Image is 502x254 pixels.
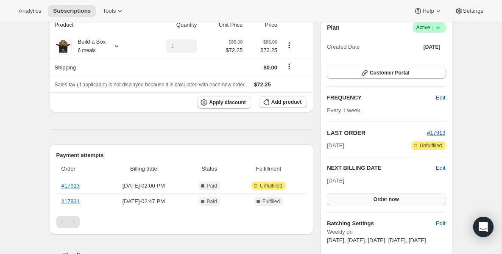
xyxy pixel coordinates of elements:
span: Paid [207,198,217,205]
span: | [432,24,433,31]
button: Product actions [282,41,296,50]
h2: Payment attempts [56,151,307,160]
span: [DATE] · 02:00 PM [104,182,183,190]
small: $85.00 [263,39,277,44]
span: Tools [103,8,116,14]
span: Unfulfilled [420,142,442,149]
button: #17913 [427,129,445,137]
span: Subscriptions [53,8,91,14]
a: #17913 [61,182,80,189]
span: Apply discount [209,99,246,106]
button: [DATE] [418,41,446,53]
button: Edit [431,217,450,230]
span: $72.25 [254,81,271,88]
button: Edit [436,164,445,172]
span: Billing date [104,165,183,173]
th: Order [56,160,102,178]
span: Sales tax (if applicable) is not displayed because it is calculated with each new order. [55,82,246,88]
h2: Plan [327,23,340,32]
button: Tools [98,5,129,17]
span: Created Date [327,43,360,51]
div: Open Intercom Messenger [473,217,494,237]
span: Paid [207,182,217,189]
span: $72.25 [248,46,277,55]
span: [DATE] [327,177,344,184]
span: Customer Portal [370,69,409,76]
button: Edit [431,91,450,105]
span: Every 1 week [327,107,360,113]
span: Active [416,23,442,32]
div: Build a Box [72,38,106,55]
span: Edit [436,219,445,228]
h6: Batching Settings [327,219,436,228]
span: [DATE] · 02:47 PM [104,197,183,206]
button: Apply discount [197,96,251,109]
h2: NEXT BILLING DATE [327,164,436,172]
span: Add product [271,99,301,105]
button: Subscriptions [48,5,96,17]
h2: FREQUENCY [327,94,436,102]
button: Shipping actions [282,62,296,71]
a: #17831 [61,198,80,204]
button: Analytics [14,5,46,17]
span: Help [422,8,434,14]
a: #17913 [427,130,445,136]
button: Order now [327,193,445,205]
span: Weekly on [327,228,445,236]
button: Help [409,5,447,17]
button: Settings [449,5,488,17]
span: Fulfilled [262,198,280,205]
span: Analytics [19,8,41,14]
span: [DATE], [DATE], [DATE], [DATE], [DATE] [327,237,426,243]
span: Fulfillment [236,165,301,173]
span: $0.00 [264,64,278,71]
span: [DATE] [327,141,344,150]
span: Status [188,165,230,173]
small: $85.00 [229,39,243,44]
h2: LAST ORDER [327,129,427,137]
small: 6 meals [78,47,96,53]
button: Add product [259,96,307,108]
th: Shipping [50,58,142,77]
th: Quantity [142,16,199,34]
span: [DATE] [424,44,441,50]
span: Edit [436,94,445,102]
span: Settings [463,8,483,14]
span: Order now [374,196,399,203]
button: Customer Portal [327,67,445,79]
th: Price [245,16,280,34]
nav: Pagination [56,216,307,228]
span: Unfulfilled [260,182,282,189]
th: Unit Price [199,16,245,34]
img: product img [55,38,72,55]
span: $72.25 [226,46,243,55]
th: Product [50,16,142,34]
